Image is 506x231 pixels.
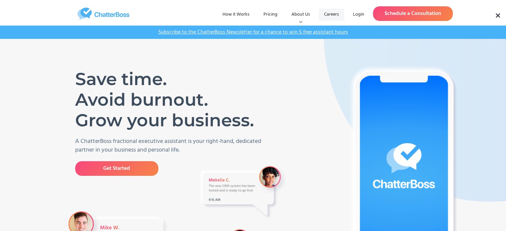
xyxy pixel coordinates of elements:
[197,164,289,220] img: A Message from VA Mekelia
[291,11,310,18] div: About Us
[155,29,351,36] a: Subscribe to the ChatterBoss Newsletter for a chance to win 5 free assistant hours
[258,9,283,21] a: Pricing
[373,6,453,21] a: Schedule a Consultation
[75,69,260,131] h1: Save time. Avoid burnout. Grow your business.
[217,9,255,21] a: How it Works
[286,9,315,21] div: About Us
[75,137,270,155] p: A ChatterBoss fractional executive assistant is your right-hand, dedicated partner in your busine...
[348,9,370,21] a: Login
[54,8,153,20] a: home
[75,161,158,176] a: Get Started
[319,9,344,21] a: Careers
